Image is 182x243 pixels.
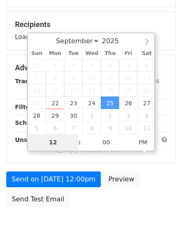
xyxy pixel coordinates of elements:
[137,51,156,56] span: Sat
[15,136,56,143] strong: Unsubscribe
[140,203,182,243] iframe: Chat Widget
[101,97,119,109] span: September 25, 2025
[15,63,167,72] h5: Advanced
[46,51,64,56] span: Mon
[101,51,119,56] span: Thu
[46,72,64,84] span: September 8, 2025
[82,84,101,97] span: September 17, 2025
[46,84,64,97] span: September 15, 2025
[101,59,119,72] span: September 4, 2025
[119,72,137,84] span: September 12, 2025
[82,72,101,84] span: September 10, 2025
[101,121,119,134] span: October 9, 2025
[119,59,137,72] span: September 5, 2025
[64,59,82,72] span: September 2, 2025
[103,171,140,187] a: Preview
[28,121,46,134] span: October 5, 2025
[64,84,82,97] span: September 16, 2025
[46,109,64,121] span: September 29, 2025
[82,109,101,121] span: October 1, 2025
[137,84,156,97] span: September 20, 2025
[82,59,101,72] span: September 3, 2025
[119,121,137,134] span: October 10, 2025
[28,59,46,72] span: August 31, 2025
[101,72,119,84] span: September 11, 2025
[6,191,70,207] a: Send Test Email
[64,109,82,121] span: September 30, 2025
[6,171,101,187] a: Send on [DATE] 12:00pm
[15,104,36,110] strong: Filters
[56,146,131,154] a: Copy unsubscribe link
[15,119,45,126] strong: Schedule
[46,97,64,109] span: September 22, 2025
[100,37,130,45] input: Year
[119,109,137,121] span: October 3, 2025
[82,121,101,134] span: October 8, 2025
[15,20,167,42] div: Loading...
[28,72,46,84] span: September 7, 2025
[28,109,46,121] span: September 28, 2025
[28,97,46,109] span: September 21, 2025
[119,84,137,97] span: September 19, 2025
[82,97,101,109] span: September 24, 2025
[119,51,137,56] span: Fri
[137,59,156,72] span: September 6, 2025
[64,51,82,56] span: Tue
[28,51,46,56] span: Sun
[119,97,137,109] span: September 26, 2025
[15,20,167,29] h5: Recipients
[15,78,43,84] strong: Tracking
[137,109,156,121] span: October 4, 2025
[137,121,156,134] span: October 11, 2025
[78,134,81,151] span: :
[132,134,155,151] span: Click to toggle
[46,59,64,72] span: September 1, 2025
[82,51,101,56] span: Wed
[28,134,79,151] input: Hour
[64,121,82,134] span: October 7, 2025
[28,84,46,97] span: September 14, 2025
[101,109,119,121] span: October 2, 2025
[81,134,132,151] input: Minute
[137,72,156,84] span: September 13, 2025
[46,121,64,134] span: October 6, 2025
[64,72,82,84] span: September 9, 2025
[101,84,119,97] span: September 18, 2025
[137,97,156,109] span: September 27, 2025
[64,97,82,109] span: September 23, 2025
